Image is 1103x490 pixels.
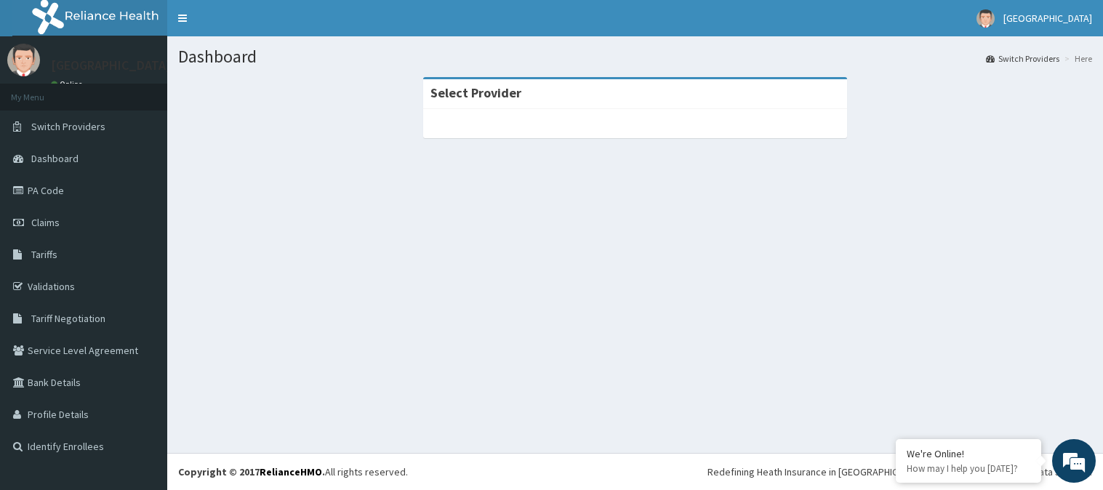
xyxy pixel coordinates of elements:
a: Switch Providers [986,52,1059,65]
strong: Select Provider [430,84,521,101]
span: Tariffs [31,248,57,261]
span: Claims [31,216,60,229]
div: Redefining Heath Insurance in [GEOGRAPHIC_DATA] using Telemedicine and Data Science! [707,465,1092,479]
span: Tariff Negotiation [31,312,105,325]
strong: Copyright © 2017 . [178,465,325,478]
span: Switch Providers [31,120,105,133]
li: Here [1061,52,1092,65]
img: User Image [976,9,995,28]
a: RelianceHMO [260,465,322,478]
a: Online [51,79,86,89]
img: User Image [7,44,40,76]
p: How may I help you today? [907,462,1030,475]
p: [GEOGRAPHIC_DATA] [51,59,171,72]
div: We're Online! [907,447,1030,460]
footer: All rights reserved. [167,453,1103,490]
span: Dashboard [31,152,79,165]
h1: Dashboard [178,47,1092,66]
span: [GEOGRAPHIC_DATA] [1003,12,1092,25]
